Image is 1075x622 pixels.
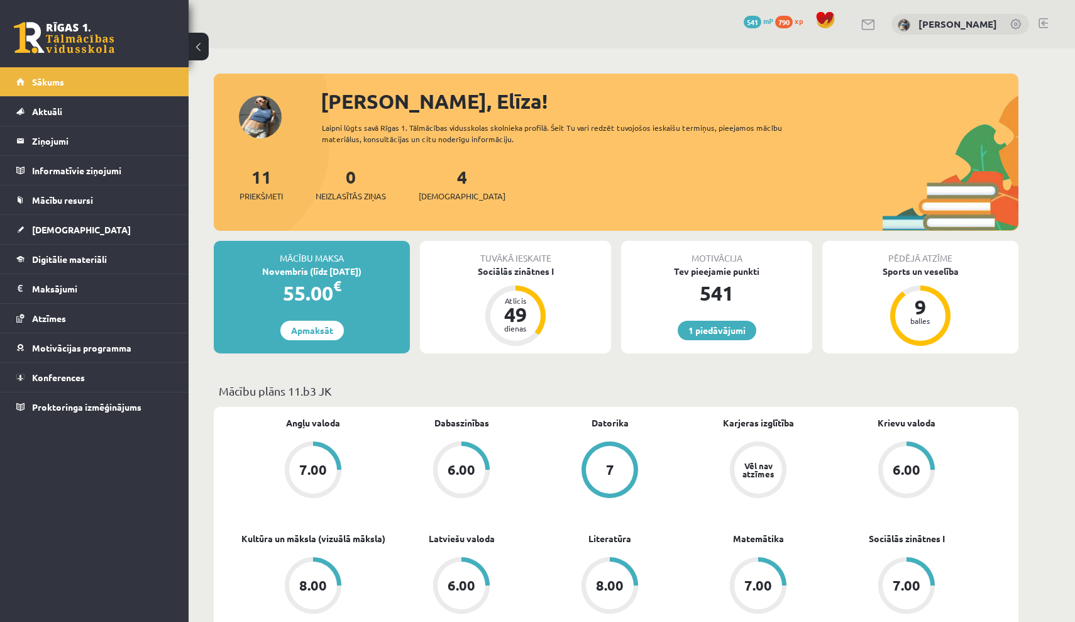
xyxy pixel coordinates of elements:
a: 7.00 [684,557,832,616]
a: Sociālās zinātnes I Atlicis 49 dienas [420,265,611,348]
a: Ziņojumi [16,126,173,155]
a: Maksājumi [16,274,173,303]
div: 55.00 [214,278,410,308]
div: Laipni lūgts savā Rīgas 1. Tālmācības vidusskolas skolnieka profilā. Šeit Tu vari redzēt tuvojošo... [322,122,805,145]
a: 7 [536,442,684,501]
div: 9 [901,297,939,317]
span: Mācību resursi [32,194,93,206]
div: Tuvākā ieskaite [420,241,611,265]
div: 7 [606,463,614,477]
a: Motivācijas programma [16,333,173,362]
a: Aktuāli [16,97,173,126]
a: 6.00 [387,442,536,501]
legend: Maksājumi [32,274,173,303]
a: 1 piedāvājumi [678,321,756,340]
a: 0Neizlasītās ziņas [316,165,386,203]
a: 541 mP [744,16,773,26]
div: 7.00 [893,579,920,592]
div: 7.00 [299,463,327,477]
span: Proktoringa izmēģinājums [32,401,141,413]
a: Mācību resursi [16,186,173,214]
a: Dabaszinības [434,416,489,430]
span: Priekšmeti [240,190,283,203]
span: 541 [744,16,761,28]
span: Konferences [32,372,85,383]
div: dienas [497,325,534,332]
div: Pēdējā atzīme [822,241,1018,265]
span: mP [763,16,773,26]
a: Sociālās zinātnes I [869,532,945,545]
div: Novembris (līdz [DATE]) [214,265,410,278]
a: 8.00 [536,557,684,616]
div: 6.00 [448,463,475,477]
a: Karjeras izglītība [723,416,794,430]
a: Datorika [592,416,629,430]
a: Kultūra un māksla (vizuālā māksla) [241,532,385,545]
div: Sports un veselība [822,265,1018,278]
span: Motivācijas programma [32,342,131,353]
div: Mācību maksa [214,241,410,265]
a: 7.00 [239,442,387,501]
span: Digitālie materiāli [32,253,107,265]
a: Sākums [16,67,173,96]
a: Atzīmes [16,304,173,333]
div: 49 [497,304,534,325]
a: [DEMOGRAPHIC_DATA] [16,215,173,244]
div: Motivācija [621,241,812,265]
div: [PERSON_NAME], Elīza! [321,86,1018,116]
a: Proktoringa izmēģinājums [16,392,173,421]
a: Informatīvie ziņojumi [16,156,173,185]
div: Atlicis [497,297,534,304]
p: Mācību plāns 11.b3 JK [219,382,1013,399]
a: 11Priekšmeti [240,165,283,203]
a: Vēl nav atzīmes [684,442,832,501]
div: 6.00 [893,463,920,477]
a: Literatūra [588,532,631,545]
div: 8.00 [596,579,624,592]
a: Apmaksāt [280,321,344,340]
span: Atzīmes [32,313,66,324]
a: Sports un veselība 9 balles [822,265,1018,348]
div: balles [901,317,939,325]
legend: Informatīvie ziņojumi [32,156,173,185]
a: Rīgas 1. Tālmācības vidusskola [14,22,114,53]
a: Konferences [16,363,173,392]
span: 790 [775,16,793,28]
a: [PERSON_NAME] [918,18,997,30]
div: 7.00 [744,579,772,592]
span: Aktuāli [32,106,62,117]
span: xp [795,16,803,26]
a: 6.00 [387,557,536,616]
a: 7.00 [832,557,981,616]
a: 6.00 [832,442,981,501]
div: Tev pieejamie punkti [621,265,812,278]
a: Angļu valoda [286,416,340,430]
a: Digitālie materiāli [16,245,173,274]
span: € [333,277,341,295]
span: Neizlasītās ziņas [316,190,386,203]
a: 790 xp [775,16,809,26]
div: 8.00 [299,579,327,592]
span: [DEMOGRAPHIC_DATA] [32,224,131,235]
img: Elīza Zariņa [898,19,910,31]
div: 6.00 [448,579,475,592]
a: Latviešu valoda [429,532,495,545]
div: 541 [621,278,812,308]
span: Sākums [32,76,64,87]
a: 4[DEMOGRAPHIC_DATA] [419,165,505,203]
legend: Ziņojumi [32,126,173,155]
a: 8.00 [239,557,387,616]
span: [DEMOGRAPHIC_DATA] [419,190,505,203]
a: Matemātika [733,532,784,545]
div: Sociālās zinātnes I [420,265,611,278]
a: Krievu valoda [878,416,935,430]
div: Vēl nav atzīmes [741,462,776,478]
